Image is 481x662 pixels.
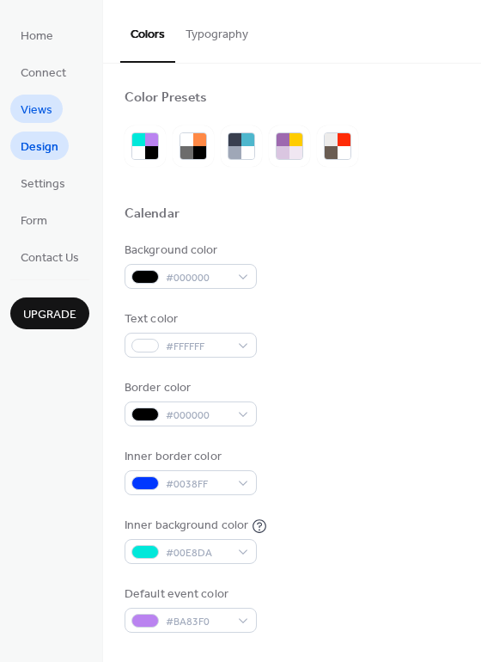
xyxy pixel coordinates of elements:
div: Inner border color [125,448,253,466]
span: Home [21,28,53,46]
span: Contact Us [21,249,79,267]
div: Default event color [125,585,253,604]
span: #00E8DA [166,544,229,562]
div: Inner background color [125,517,248,535]
span: Design [21,138,58,156]
span: #FFFFFF [166,338,229,356]
div: Background color [125,242,253,260]
span: #0038FF [166,475,229,493]
span: Upgrade [23,306,76,324]
span: Views [21,101,52,120]
a: Form [10,205,58,234]
div: Text color [125,310,253,328]
span: #000000 [166,269,229,287]
a: Design [10,132,69,160]
button: Upgrade [10,297,89,329]
div: Calendar [125,205,180,224]
a: Views [10,95,63,123]
div: Color Presets [125,89,207,107]
span: #BA83F0 [166,613,229,631]
span: Settings [21,175,65,193]
a: Connect [10,58,76,86]
span: #000000 [166,407,229,425]
span: Connect [21,64,66,83]
span: Form [21,212,47,230]
div: Border color [125,379,253,397]
a: Settings [10,169,76,197]
a: Contact Us [10,242,89,271]
a: Home [10,21,64,49]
